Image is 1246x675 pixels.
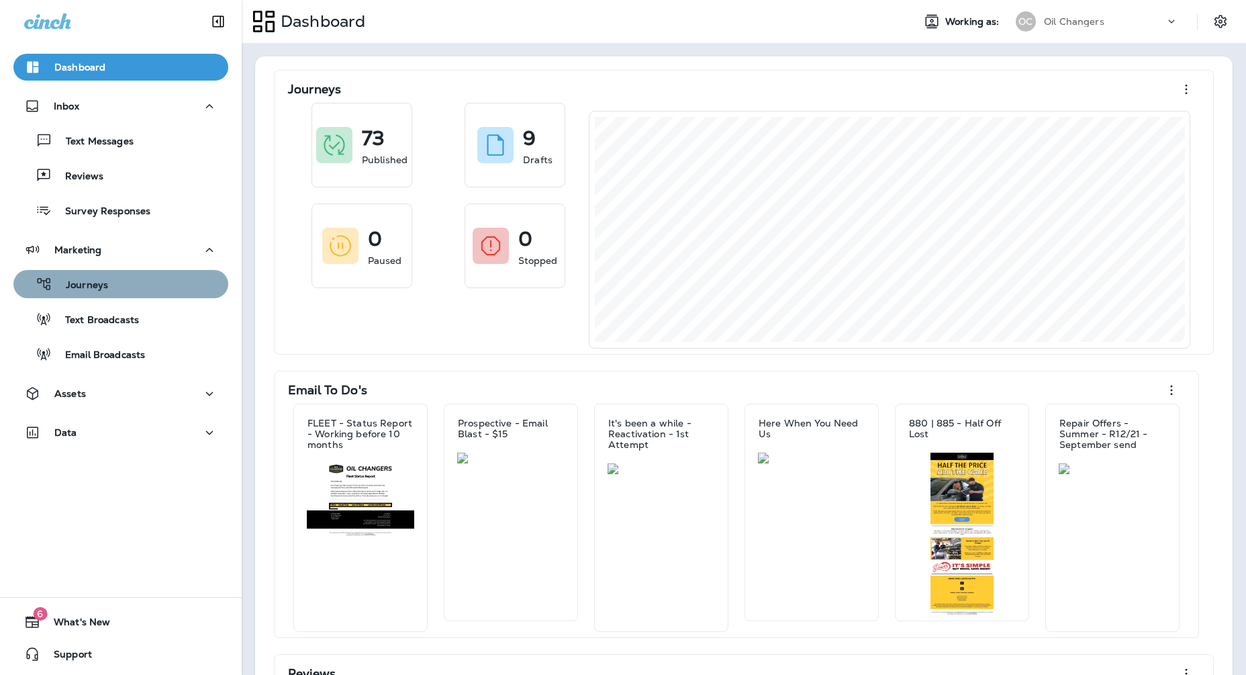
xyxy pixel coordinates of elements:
[13,93,228,120] button: Inbox
[307,463,414,537] img: 57c91d69-b0f3-403d-a249-48e154a1d30c.jpg
[908,453,1016,615] img: 6a52523b-008b-4118-96d1-8b345a5437c4.jpg
[1016,11,1036,32] div: OC
[362,132,385,145] p: 73
[758,453,865,463] img: 0c8611a5-a5f5-4407-918a-be55a602871d.jpg
[52,136,134,148] p: Text Messages
[199,8,237,35] button: Collapse Sidebar
[1059,418,1165,450] p: Repair Offers - Summer - R12/21 - September send
[523,153,553,167] p: Drafts
[52,314,139,327] p: Text Broadcasts
[40,649,92,665] span: Support
[307,418,414,450] p: FLEET - Status Report - Working before 10 months
[13,340,228,368] button: Email Broadcasts
[13,161,228,189] button: Reviews
[54,427,77,438] p: Data
[13,419,228,446] button: Data
[13,270,228,298] button: Journeys
[368,232,382,246] p: 0
[1059,463,1166,474] img: f8fcebbe-a018-4822-a5ad-a78d73e27aaa.jpg
[909,418,1015,439] p: 880 | 885 - Half Off Lost
[52,279,108,292] p: Journeys
[945,16,1002,28] span: Working as:
[40,617,110,633] span: What's New
[518,254,558,267] p: Stopped
[523,132,536,145] p: 9
[1208,9,1233,34] button: Settings
[288,384,367,397] p: Email To Do's
[458,418,564,439] p: Prospective - Email Blast - $15
[457,453,565,463] img: 1c40efed-fccc-430c-ba9b-13760347247f.jpg
[13,126,228,154] button: Text Messages
[52,349,145,362] p: Email Broadcasts
[52,171,103,183] p: Reviews
[608,463,715,474] img: 45273904-7e84-4c52-8dbc-60e7a36cffe2.jpg
[13,54,228,81] button: Dashboard
[1044,16,1104,27] p: Oil Changers
[368,254,402,267] p: Paused
[13,641,228,668] button: Support
[54,101,79,111] p: Inbox
[13,236,228,263] button: Marketing
[362,153,408,167] p: Published
[608,418,714,450] p: It's been a while - Reactivation - 1st Attempt
[52,206,150,218] p: Survey Responses
[33,607,47,621] span: 6
[13,609,228,635] button: 6What's New
[54,62,105,73] p: Dashboard
[759,418,865,439] p: Here When You Need Us
[275,11,365,32] p: Dashboard
[13,380,228,407] button: Assets
[13,305,228,333] button: Text Broadcasts
[518,232,532,246] p: 0
[54,244,101,255] p: Marketing
[288,83,341,96] p: Journeys
[13,196,228,224] button: Survey Responses
[54,388,86,399] p: Assets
